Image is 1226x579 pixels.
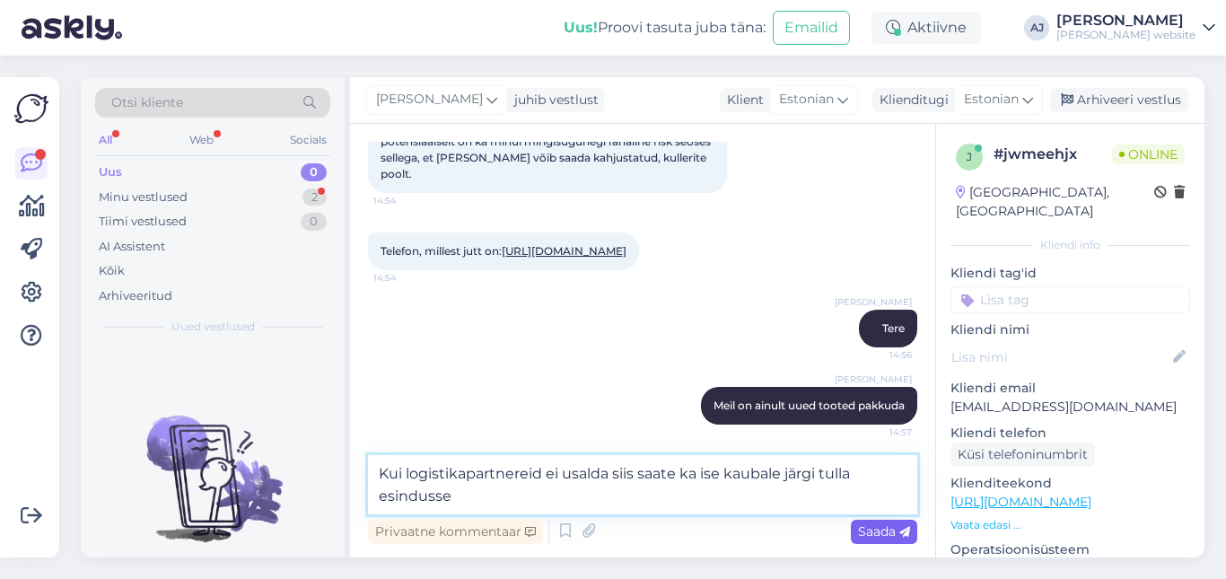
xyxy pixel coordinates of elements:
div: Aktiivne [871,12,981,44]
span: [PERSON_NAME] [376,90,483,110]
img: Askly Logo [14,92,48,126]
a: [URL][DOMAIN_NAME] [950,494,1091,510]
div: Web [186,128,217,152]
input: Lisa tag [950,286,1190,313]
button: Emailid [773,11,850,45]
div: Klienditugi [872,91,949,110]
div: juhib vestlust [507,91,599,110]
textarea: Kui logistikapartnereid ei usalda siis saate ka ise kaubale järgi tulla esindusse [368,455,917,514]
div: Minu vestlused [99,189,188,206]
b: Uus! [564,19,598,36]
div: Socials [286,128,330,152]
span: Estonian [964,90,1019,110]
span: Uued vestlused [171,319,255,335]
span: 14:56 [845,348,912,362]
input: Lisa nimi [951,347,1169,367]
div: Arhiveeri vestlus [1050,88,1188,112]
span: Tere [882,321,905,335]
div: Küsi telefoninumbrit [950,443,1095,467]
p: Operatsioonisüsteem [950,540,1190,559]
span: 14:54 [373,194,441,207]
div: 0 [301,163,327,181]
p: [EMAIL_ADDRESS][DOMAIN_NAME] [950,398,1190,417]
span: 14:57 [845,425,912,439]
p: Kliendi nimi [950,320,1190,339]
span: j [967,150,972,163]
span: Saada [858,523,910,540]
div: All [95,128,116,152]
div: Kõik [99,262,125,280]
span: [PERSON_NAME] [835,295,912,309]
p: Kliendi tag'id [950,264,1190,283]
div: Kliendi info [950,237,1190,253]
div: 0 [301,213,327,231]
p: Vaata edasi ... [950,517,1190,533]
a: [PERSON_NAME][PERSON_NAME] website [1056,13,1215,42]
div: [PERSON_NAME] website [1056,28,1195,42]
div: Privaatne kommentaar [368,520,543,544]
div: # jwmeehjx [994,144,1112,165]
div: Proovi tasuta juba täna: [564,17,766,39]
span: Estonian [779,90,834,110]
div: Arhiveeritud [99,287,172,305]
span: Meil on ainult uued tooted pakkuda [714,399,905,412]
img: No chats [81,383,345,545]
p: Klienditeekond [950,474,1190,493]
span: Online [1112,145,1185,164]
span: 14:54 [373,271,441,285]
div: 2 [302,189,327,206]
a: [URL][DOMAIN_NAME] [502,244,626,258]
span: Telefon, millest jutt on: [381,244,626,258]
div: [GEOGRAPHIC_DATA], [GEOGRAPHIC_DATA] [956,183,1154,221]
div: Tiimi vestlused [99,213,187,231]
span: Otsi kliente [111,93,183,112]
div: Uus [99,163,122,181]
div: AI Assistent [99,238,165,256]
div: AJ [1024,15,1049,40]
p: Kliendi email [950,379,1190,398]
p: Kliendi telefon [950,424,1190,443]
div: Klient [720,91,764,110]
div: [PERSON_NAME] [1056,13,1195,28]
span: [PERSON_NAME] [835,373,912,386]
